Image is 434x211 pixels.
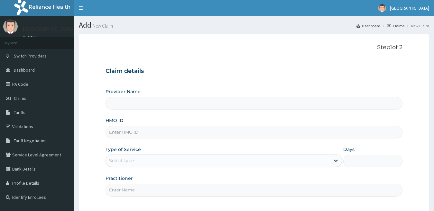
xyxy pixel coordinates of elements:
[106,88,141,95] label: Provider Name
[91,23,113,28] small: New Claim
[106,146,141,153] label: Type of Service
[343,146,355,153] label: Days
[106,126,403,138] input: Enter HMO ID
[106,117,124,124] label: HMO ID
[23,26,76,32] p: [GEOGRAPHIC_DATA]
[106,184,403,196] input: Enter Name
[79,21,429,29] h1: Add
[14,110,25,115] span: Tariffs
[14,53,47,59] span: Switch Providers
[14,67,35,73] span: Dashboard
[23,35,38,40] a: Online
[106,44,403,51] p: Step 1 of 2
[356,23,380,29] a: Dashboard
[106,68,403,75] h3: Claim details
[387,23,404,29] a: Claims
[14,95,26,101] span: Claims
[390,5,429,11] span: [GEOGRAPHIC_DATA]
[3,19,18,34] img: User Image
[378,4,386,12] img: User Image
[106,175,133,181] label: Practitioner
[14,138,47,144] span: Tariff Negotiation
[109,157,134,164] div: Select type
[405,23,429,29] li: New Claim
